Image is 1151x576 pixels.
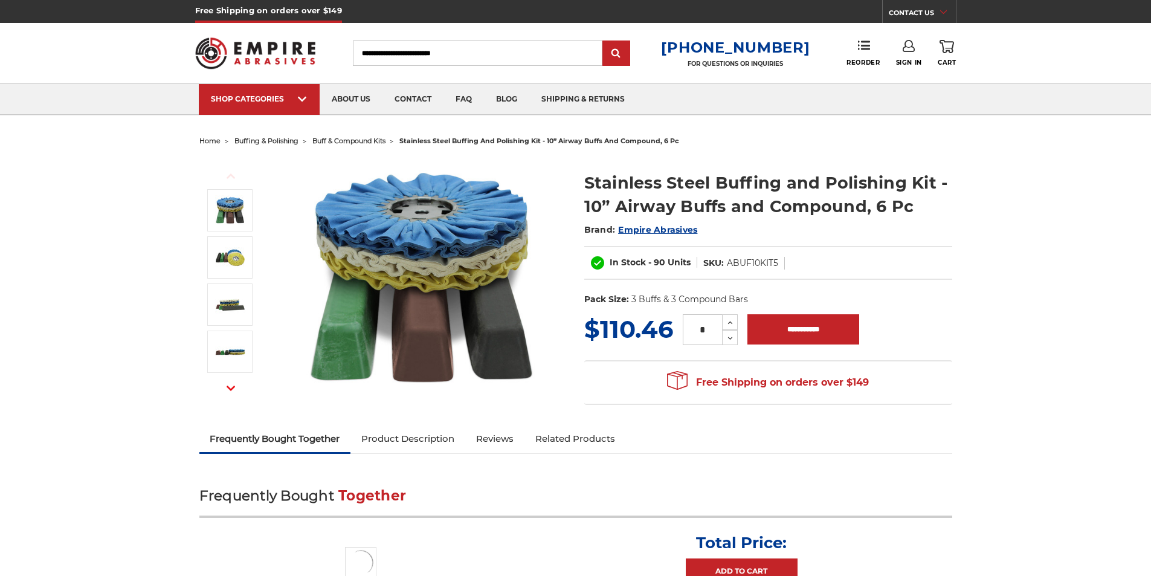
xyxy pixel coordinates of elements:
[529,84,637,115] a: shipping & returns
[648,257,651,268] span: -
[350,426,465,452] a: Product Description
[696,533,787,552] p: Total Price:
[215,337,245,367] img: Stainless Steel Buffing and Polishing Kit - 10” Airway Buffs and Compound, 6 Pc
[484,84,529,115] a: blog
[234,137,298,145] a: buffing & polishing
[661,60,810,68] p: FOR QUESTIONS OR INQUIRIES
[195,30,316,77] img: Empire Abrasives
[938,59,956,66] span: Cart
[465,426,524,452] a: Reviews
[199,137,221,145] a: home
[618,224,697,235] a: Empire Abrasives
[215,195,245,225] img: 10 inch airway buff and polishing compound kit for stainless steel
[938,40,956,66] a: Cart
[215,242,245,273] img: Stainless Steel 10 inch airway buff and polishing compound kit
[216,163,245,189] button: Previous
[215,290,245,320] img: Stainless Steel Buffing and Polishing Kit - 10” Airway Buffs and Compound, 6 Pc
[667,371,869,395] span: Free Shipping on orders over $149
[303,158,544,400] img: 10 inch airway buff and polishing compound kit for stainless steel
[896,59,922,66] span: Sign In
[889,6,956,23] a: CONTACT US
[668,257,691,268] span: Units
[661,39,810,56] a: [PHONE_NUMBER]
[631,293,748,306] dd: 3 Buffs & 3 Compound Bars
[846,40,880,66] a: Reorder
[604,42,628,66] input: Submit
[338,487,406,504] span: Together
[584,171,952,218] h1: Stainless Steel Buffing and Polishing Kit - 10” Airway Buffs and Compound, 6 Pc
[199,426,351,452] a: Frequently Bought Together
[320,84,382,115] a: about us
[654,257,665,268] span: 90
[727,257,778,270] dd: ABUF10KIT5
[443,84,484,115] a: faq
[610,257,646,268] span: In Stock
[703,257,724,270] dt: SKU:
[199,487,334,504] span: Frequently Bought
[216,375,245,401] button: Next
[524,426,626,452] a: Related Products
[584,224,616,235] span: Brand:
[382,84,443,115] a: contact
[399,137,679,145] span: stainless steel buffing and polishing kit - 10” airway buffs and compound, 6 pc
[211,94,308,103] div: SHOP CATEGORIES
[584,314,673,344] span: $110.46
[846,59,880,66] span: Reorder
[584,293,629,306] dt: Pack Size:
[312,137,385,145] a: buff & compound kits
